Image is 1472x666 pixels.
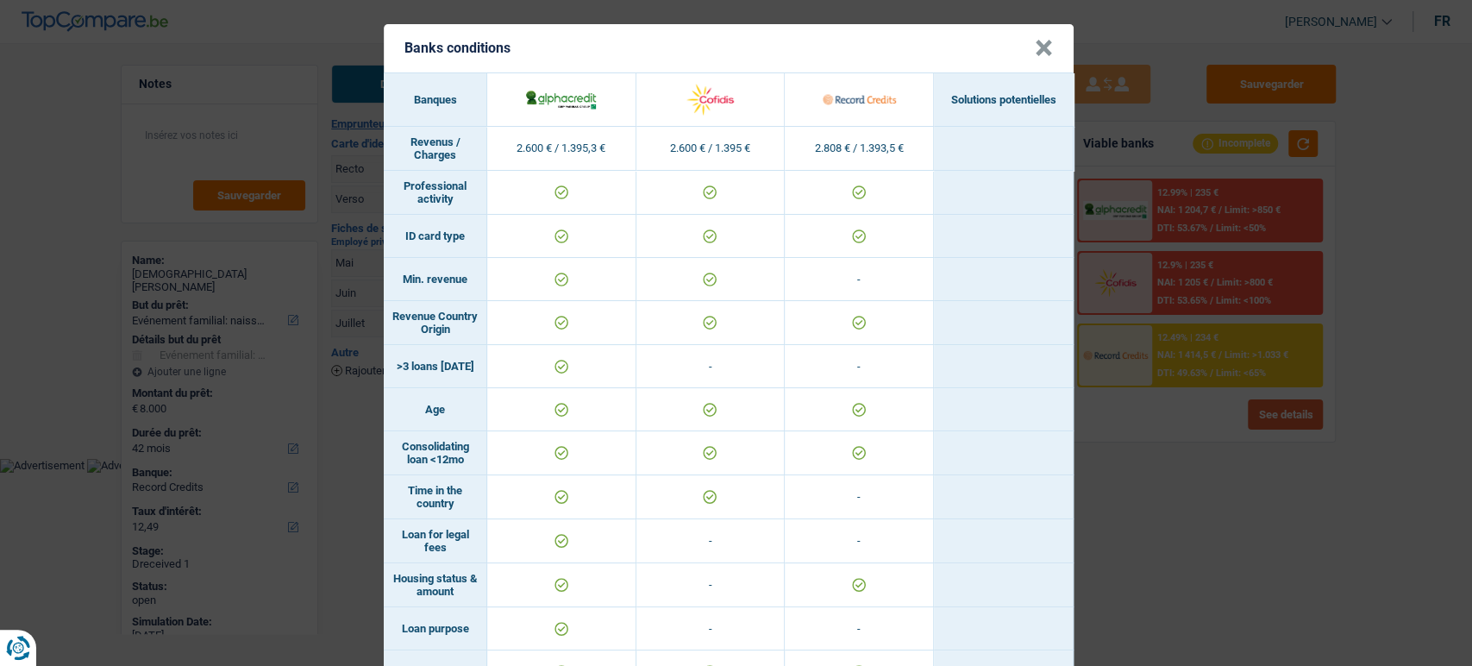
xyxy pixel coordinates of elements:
td: 2.600 € / 1.395,3 € [487,127,636,171]
td: Consolidating loan <12mo [384,431,487,475]
td: - [636,519,786,563]
img: AlphaCredit [524,88,598,110]
td: >3 loans [DATE] [384,345,487,388]
td: Loan for legal fees [384,519,487,563]
img: Cofidis [673,81,747,118]
td: Time in the country [384,475,487,519]
td: Age [384,388,487,431]
td: 2.808 € / 1.393,5 € [785,127,934,171]
h5: Banks conditions [404,40,511,56]
td: - [785,258,934,301]
td: - [785,475,934,519]
td: Loan purpose [384,607,487,650]
td: - [636,607,786,650]
td: Min. revenue [384,258,487,301]
button: Close [1035,40,1053,57]
td: Housing status & amount [384,563,487,607]
th: Solutions potentielles [934,73,1074,127]
td: - [785,519,934,563]
td: - [636,345,786,388]
td: - [785,345,934,388]
td: ID card type [384,215,487,258]
td: Revenue Country Origin [384,301,487,345]
th: Banques [384,73,487,127]
td: Professional activity [384,171,487,215]
td: - [785,607,934,650]
td: 2.600 € / 1.395 € [636,127,786,171]
img: Record Credits [823,81,896,118]
td: - [636,563,786,607]
td: Revenus / Charges [384,127,487,171]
